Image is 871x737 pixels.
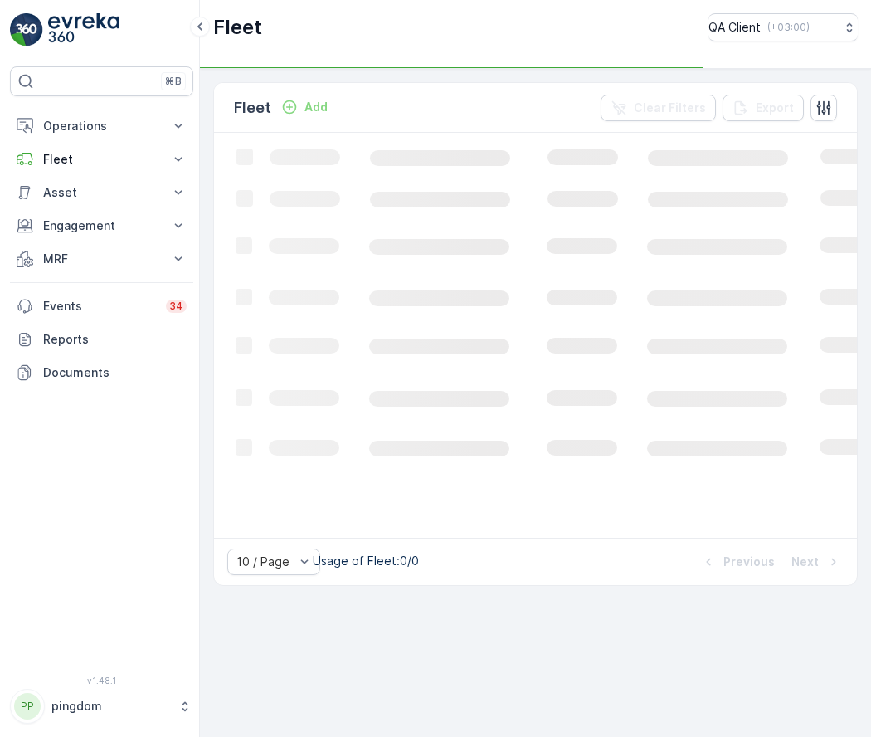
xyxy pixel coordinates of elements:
[43,151,160,168] p: Fleet
[304,99,328,115] p: Add
[10,13,43,46] img: logo
[10,356,193,389] a: Documents
[723,554,775,570] p: Previous
[10,143,193,176] button: Fleet
[43,118,160,134] p: Operations
[169,300,183,313] p: 34
[10,110,193,143] button: Operations
[165,75,182,88] p: ⌘B
[10,323,193,356] a: Reports
[601,95,716,121] button: Clear Filters
[213,14,262,41] p: Fleet
[698,552,776,572] button: Previous
[10,676,193,686] span: v 1.48.1
[14,693,41,720] div: PP
[708,19,761,36] p: QA Client
[723,95,804,121] button: Export
[708,13,858,41] button: QA Client(+03:00)
[10,689,193,724] button: PPpingdom
[43,331,187,348] p: Reports
[51,698,170,715] p: pingdom
[43,298,156,315] p: Events
[43,251,160,267] p: MRF
[10,290,193,323] a: Events34
[275,97,334,117] button: Add
[634,100,706,116] p: Clear Filters
[10,242,193,276] button: MRF
[48,13,119,46] img: logo_light-DOdMpM7g.png
[791,554,819,570] p: Next
[767,21,810,34] p: ( +03:00 )
[10,209,193,242] button: Engagement
[756,100,794,116] p: Export
[43,184,160,201] p: Asset
[234,96,271,120] p: Fleet
[10,176,193,209] button: Asset
[790,552,844,572] button: Next
[313,553,419,569] p: Usage of Fleet : 0/0
[43,217,160,234] p: Engagement
[43,364,187,381] p: Documents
